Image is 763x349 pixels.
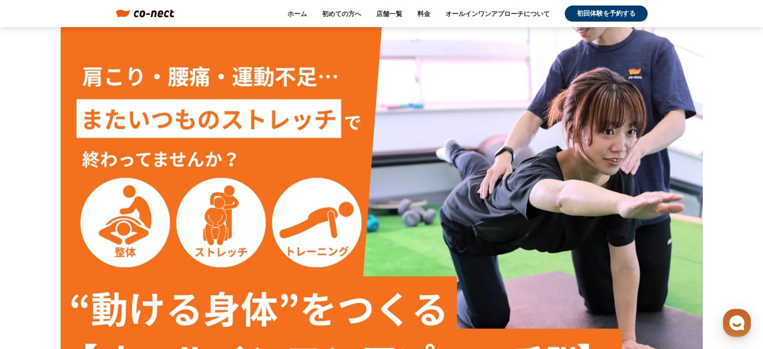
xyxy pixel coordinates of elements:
a: 店舗一覧 [376,9,402,18]
a: オールインワンアプローチについて [445,9,550,18]
a: 初めての方へ [322,9,361,18]
a: ホーム [287,9,307,18]
a: 料金 [417,9,430,18]
a: 初回体験を予約する [565,6,648,22]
